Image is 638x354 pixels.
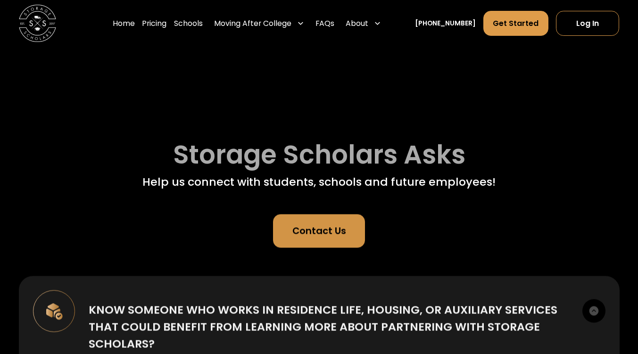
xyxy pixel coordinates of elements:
[142,173,496,190] div: Help us connect with students, schools and future employees!
[210,10,308,36] div: Moving After College
[273,214,365,248] a: Contact Us
[214,18,291,29] div: Moving After College
[19,5,56,42] img: Storage Scholars main logo
[346,18,368,29] div: About
[315,10,334,36] a: FAQs
[173,141,465,169] h1: Storage Scholars Asks
[89,302,568,352] div: Know someone who works in Residence Life, Housing, or Auxiliary Services that could benefit from ...
[292,224,346,239] div: Contact Us
[174,10,203,36] a: Schools
[483,11,549,36] a: Get Started
[415,18,476,28] a: [PHONE_NUMBER]
[19,5,56,42] a: home
[556,11,619,36] a: Log In
[142,10,166,36] a: Pricing
[342,10,385,36] div: About
[113,10,135,36] a: Home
